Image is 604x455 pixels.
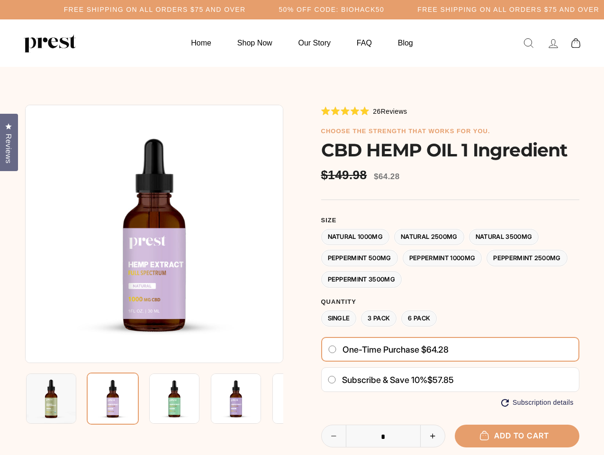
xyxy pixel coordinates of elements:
h5: 50% OFF CODE: BIOHACK50 [279,6,384,14]
label: 3 Pack [361,310,397,327]
label: Quantity [321,298,579,306]
label: 6 Pack [401,310,437,327]
label: Peppermint 1000MG [403,250,482,266]
span: $57.85 [427,375,454,385]
label: Natural 2500MG [394,229,464,246]
span: 26 [373,108,380,115]
h6: choose the strength that works for you. [321,127,579,135]
a: Home [179,34,223,52]
label: Peppermint 2500MG [487,250,568,266]
label: Size [321,217,579,224]
label: Single [321,310,357,327]
input: Subscribe & save 10%$57.85 [327,376,336,383]
button: Increase item quantity by one [420,425,445,447]
img: CBD HEMP OIL 1 Ingredient [211,373,261,424]
span: Add to cart [485,431,549,440]
button: Subscription details [501,399,573,407]
img: CBD HEMP OIL 1 Ingredient [149,373,199,424]
label: Peppermint 3500MG [321,271,402,288]
span: $64.28 [374,172,399,181]
div: 26Reviews [321,106,407,116]
span: $149.98 [321,168,370,182]
span: Subscribe & save 10% [342,375,427,385]
img: CBD HEMP OIL 1 Ingredient [87,373,139,425]
a: Blog [386,34,425,52]
h5: Free Shipping on all orders $75 and over [417,6,599,14]
input: quantity [322,425,445,448]
label: Peppermint 500MG [321,250,398,266]
button: Add to cart [455,425,579,447]
span: One-time purchase $64.28 [343,345,449,355]
img: CBD HEMP OIL 1 Ingredient [26,373,76,424]
label: Natural 1000MG [321,229,390,246]
img: PREST ORGANICS [24,34,76,53]
img: CBD HEMP OIL 1 Ingredient [272,373,323,424]
h1: CBD HEMP OIL 1 Ingredient [321,139,579,161]
span: Subscription details [513,399,573,407]
a: FAQ [345,34,384,52]
a: Shop Now [225,34,284,52]
span: Reviews [2,134,15,164]
button: Reduce item quantity by one [322,425,346,447]
h5: Free Shipping on all orders $75 and over [64,6,246,14]
img: CBD HEMP OIL 1 Ingredient [25,105,283,363]
input: One-time purchase $64.28 [328,346,337,353]
span: Reviews [381,108,407,115]
ul: Primary [179,34,424,52]
a: Our Story [287,34,343,52]
label: Natural 3500MG [469,229,539,246]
